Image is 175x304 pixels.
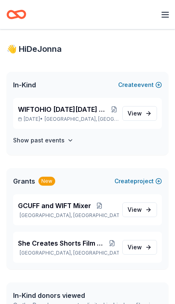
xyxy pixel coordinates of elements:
p: [GEOGRAPHIC_DATA], [GEOGRAPHIC_DATA] [18,250,119,256]
div: 👋 Hi DeJonna [7,42,168,55]
div: In-Kind donors viewed [13,291,162,300]
a: View [122,240,157,255]
span: In-Kind [13,80,36,90]
a: Home [7,5,26,24]
a: View [122,106,157,121]
span: She Creates Shorts Film Festival [18,238,105,248]
div: New [38,177,55,186]
h4: Show past events [13,135,65,145]
span: WIFTOHIO [DATE][DATE] Content & Tea Party [18,104,109,114]
span: View [128,205,142,215]
span: Grants [13,176,35,186]
span: [GEOGRAPHIC_DATA], [GEOGRAPHIC_DATA] [45,116,119,122]
p: [GEOGRAPHIC_DATA], [GEOGRAPHIC_DATA] [18,212,119,219]
p: [DATE] • [18,116,119,122]
button: Createproject [114,176,162,186]
span: GCUFF and WIFT Mixer [18,201,91,211]
button: Createevent [118,80,162,90]
span: View [128,109,142,118]
a: View [122,202,157,217]
span: View [128,242,142,252]
button: Show past events [13,135,74,145]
